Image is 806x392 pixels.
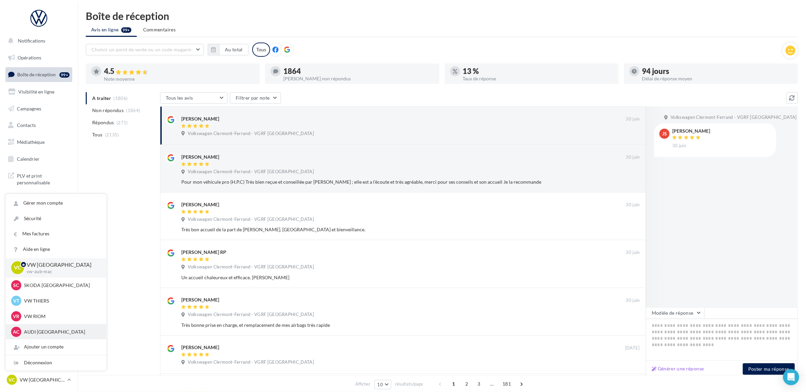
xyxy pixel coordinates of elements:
a: Campagnes [4,102,74,116]
span: Volkswagen Clermont-Ferrand - VGRF [GEOGRAPHIC_DATA] [188,216,314,223]
button: Modèle de réponse [646,307,705,319]
button: Au total [219,44,249,55]
p: VW [GEOGRAPHIC_DATA] [27,261,96,269]
span: Contacts [17,122,36,128]
button: Au total [208,44,249,55]
span: 30 juin [626,297,640,304]
div: Boîte de réception [86,11,798,21]
button: Choisir un point de vente ou un code magasin [86,44,204,55]
button: Générer une réponse [649,365,707,373]
button: Tous les avis [160,92,228,104]
span: 10 [378,382,383,387]
span: Volkswagen Clermont-Ferrand - VGRF [GEOGRAPHIC_DATA] [188,169,314,175]
span: 1 [448,378,459,389]
button: Poster ma réponse [743,363,795,375]
span: JS [662,130,667,137]
p: VW RIOM [24,313,98,320]
div: Taux de réponse [463,76,613,81]
a: Gérer mon compte [6,195,106,211]
span: 2 [461,378,472,389]
a: Calendrier [4,152,74,166]
a: Mes factures [6,226,106,241]
span: Volkswagen Clermont-Ferrand - VGRF [GEOGRAPHIC_DATA] [188,359,314,365]
span: Non répondus [92,107,124,114]
div: Note moyenne [104,77,254,81]
a: Médiathèque [4,135,74,149]
span: Opérations [18,55,41,60]
p: VW THIERS [24,297,98,304]
a: Visibilité en ligne [4,85,74,99]
a: Boîte de réception99+ [4,67,74,82]
span: Visibilité en ligne [18,89,54,95]
span: Répondus [92,119,114,126]
span: résultats/page [395,381,423,387]
span: Campagnes [17,105,41,111]
span: Boîte de réception [17,72,56,77]
button: 10 [374,380,392,389]
span: 30 juin [626,116,640,122]
span: VT [13,297,19,304]
div: 4.5 [104,68,254,75]
span: 3 [473,378,484,389]
span: Médiathèque [17,139,45,145]
span: ... [487,378,497,389]
div: [PERSON_NAME] [181,344,219,351]
span: VC [9,376,15,383]
div: Ajouter un compte [6,339,106,355]
span: Calendrier [17,156,40,162]
span: SC [14,282,19,289]
a: Opérations [4,51,74,65]
div: 13 % [463,68,613,75]
span: Commentaires [143,26,176,33]
div: Tous [252,43,270,57]
span: 30 juin [626,250,640,256]
span: Notifications [18,38,45,44]
a: Contacts [4,118,74,132]
span: VC [14,264,21,272]
a: Sécurité [6,211,106,226]
span: VR [13,313,20,320]
div: [PERSON_NAME] RP [181,249,226,256]
span: Volkswagen Clermont-Ferrand - VGRF [GEOGRAPHIC_DATA] [188,264,314,270]
span: PLV et print personnalisable [17,171,70,186]
div: [PERSON_NAME] [181,296,219,303]
span: Choisir un point de vente ou un code magasin [92,47,191,52]
p: AUDI [GEOGRAPHIC_DATA] [24,329,98,335]
span: 181 [500,378,514,389]
span: 30 juin [626,154,640,160]
div: Très bon accueil de la part de [PERSON_NAME]. [GEOGRAPHIC_DATA] et bienveillance. [181,226,596,233]
span: (2135) [105,132,119,137]
div: Pour mon véhicule pro (H.P.C) Très bien reçue et conseillée par [PERSON_NAME] ; elle est a l'écou... [181,179,596,185]
p: VW [GEOGRAPHIC_DATA] [20,376,64,383]
a: VC VW [GEOGRAPHIC_DATA] [5,373,72,386]
div: 99+ [59,72,70,78]
div: Déconnexion [6,355,106,370]
div: [PERSON_NAME] non répondus [283,76,434,81]
span: Tous [92,131,102,138]
div: Open Intercom Messenger [783,369,799,385]
div: 94 jours [642,68,792,75]
span: Volkswagen Clermont-Ferrand - VGRF [GEOGRAPHIC_DATA] [188,131,314,137]
span: (271) [116,120,128,125]
span: Volkswagen Clermont-Ferrand - VGRF [GEOGRAPHIC_DATA] [188,312,314,318]
div: [PERSON_NAME] [181,201,219,208]
button: Filtrer par note [230,92,281,104]
a: PLV et print personnalisable [4,168,74,188]
span: Volkswagen Clermont-Ferrand - VGRF [GEOGRAPHIC_DATA] [671,114,797,121]
span: 30 juin [672,143,686,149]
span: Tous les avis [166,95,193,101]
span: 30 juin [626,202,640,208]
p: SKODA [GEOGRAPHIC_DATA] [24,282,98,289]
div: Très bonne prise en charge, et remplacement de mes airbags très rapide [181,322,596,329]
div: [PERSON_NAME] [672,129,710,133]
div: Un accueil chaleureux et efficace. [PERSON_NAME] [181,274,596,281]
a: Campagnes DataOnDemand [4,191,74,211]
button: Notifications [4,34,71,48]
span: [DATE] [625,345,640,351]
div: Délai de réponse moyen [642,76,792,81]
span: AC [13,329,20,335]
div: 1864 [283,68,434,75]
p: vw-aub-mac [27,269,96,275]
div: [PERSON_NAME] [181,154,219,160]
